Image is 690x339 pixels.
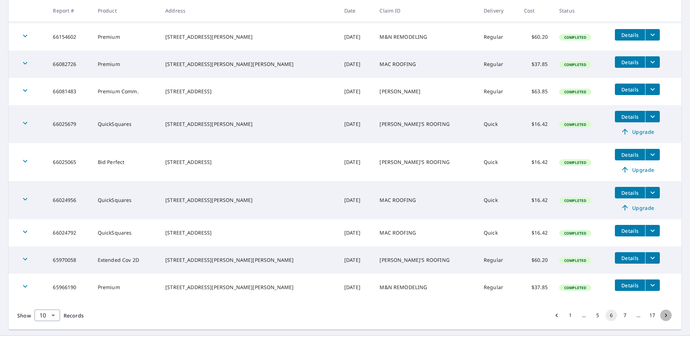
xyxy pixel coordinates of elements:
[645,56,660,68] button: filesDropdownBtn-66082726
[339,181,374,219] td: [DATE]
[374,219,478,246] td: MAC ROOFING
[374,274,478,301] td: M&N REMODELING
[478,246,518,274] td: Regular
[47,78,92,105] td: 66081483
[339,143,374,181] td: [DATE]
[165,159,333,166] div: [STREET_ADDRESS]
[34,305,60,325] div: 10
[165,197,333,204] div: [STREET_ADDRESS][PERSON_NAME]
[560,35,590,40] span: Completed
[47,143,92,181] td: 66025065
[518,51,553,78] td: $37.85
[478,219,518,246] td: Quick
[660,310,672,321] button: Go to next page
[478,105,518,143] td: Quick
[92,105,160,143] td: QuickSquares
[518,219,553,246] td: $16.42
[92,143,160,181] td: Bid Perfect
[619,255,641,262] span: Details
[615,29,645,41] button: detailsBtn-66154602
[518,246,553,274] td: $60.20
[165,256,333,264] div: [STREET_ADDRESS][PERSON_NAME][PERSON_NAME]
[615,202,660,213] a: Upgrade
[518,274,553,301] td: $37.85
[374,246,478,274] td: [PERSON_NAME]'S ROOFING
[560,258,590,263] span: Completed
[615,164,660,175] a: Upgrade
[339,105,374,143] td: [DATE]
[92,219,160,246] td: QuickSquares
[592,310,603,321] button: Go to page 5
[645,279,660,291] button: filesDropdownBtn-65966190
[619,282,641,289] span: Details
[518,105,553,143] td: $16.42
[615,225,645,236] button: detailsBtn-66024792
[165,229,333,236] div: [STREET_ADDRESS]
[47,23,92,51] td: 66154602
[619,32,641,38] span: Details
[615,187,645,198] button: detailsBtn-66024956
[615,111,645,122] button: detailsBtn-66025679
[578,312,590,319] div: …
[560,89,590,94] span: Completed
[339,246,374,274] td: [DATE]
[339,51,374,78] td: [DATE]
[518,181,553,219] td: $16.42
[550,310,673,321] nav: pagination navigation
[615,126,660,137] a: Upgrade
[34,310,60,321] div: Show 10 records
[478,78,518,105] td: Regular
[619,127,655,136] span: Upgrade
[47,181,92,219] td: 66024956
[47,219,92,246] td: 66024792
[645,149,660,160] button: filesDropdownBtn-66025065
[615,84,645,95] button: detailsBtn-66081483
[165,61,333,68] div: [STREET_ADDRESS][PERSON_NAME][PERSON_NAME]
[647,310,658,321] button: Go to page 17
[551,310,562,321] button: Go to previous page
[165,121,333,128] div: [STREET_ADDRESS][PERSON_NAME]
[619,86,641,93] span: Details
[619,203,655,212] span: Upgrade
[606,310,617,321] button: page 6
[165,33,333,41] div: [STREET_ADDRESS][PERSON_NAME]
[560,285,590,290] span: Completed
[645,111,660,122] button: filesDropdownBtn-66025679
[619,151,641,158] span: Details
[560,231,590,236] span: Completed
[619,113,641,120] span: Details
[17,312,31,319] span: Show
[615,56,645,68] button: detailsBtn-66082726
[165,88,333,95] div: [STREET_ADDRESS]
[374,143,478,181] td: [PERSON_NAME]'S ROOFING
[374,181,478,219] td: MAC ROOFING
[165,284,333,291] div: [STREET_ADDRESS][PERSON_NAME][PERSON_NAME]
[645,84,660,95] button: filesDropdownBtn-66081483
[645,225,660,236] button: filesDropdownBtn-66024792
[47,105,92,143] td: 66025679
[339,274,374,301] td: [DATE]
[619,165,655,174] span: Upgrade
[92,274,160,301] td: Premium
[615,279,645,291] button: detailsBtn-65966190
[645,187,660,198] button: filesDropdownBtn-66024956
[478,51,518,78] td: Regular
[478,181,518,219] td: Quick
[478,274,518,301] td: Regular
[374,51,478,78] td: MAC ROOFING
[47,51,92,78] td: 66082726
[339,23,374,51] td: [DATE]
[64,312,84,319] span: Records
[92,23,160,51] td: Premium
[619,310,631,321] button: Go to page 7
[633,312,644,319] div: …
[560,62,590,67] span: Completed
[619,59,641,66] span: Details
[92,78,160,105] td: Premium Comm.
[619,189,641,196] span: Details
[645,252,660,264] button: filesDropdownBtn-65970058
[560,198,590,203] span: Completed
[619,227,641,234] span: Details
[478,23,518,51] td: Regular
[615,252,645,264] button: detailsBtn-65970058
